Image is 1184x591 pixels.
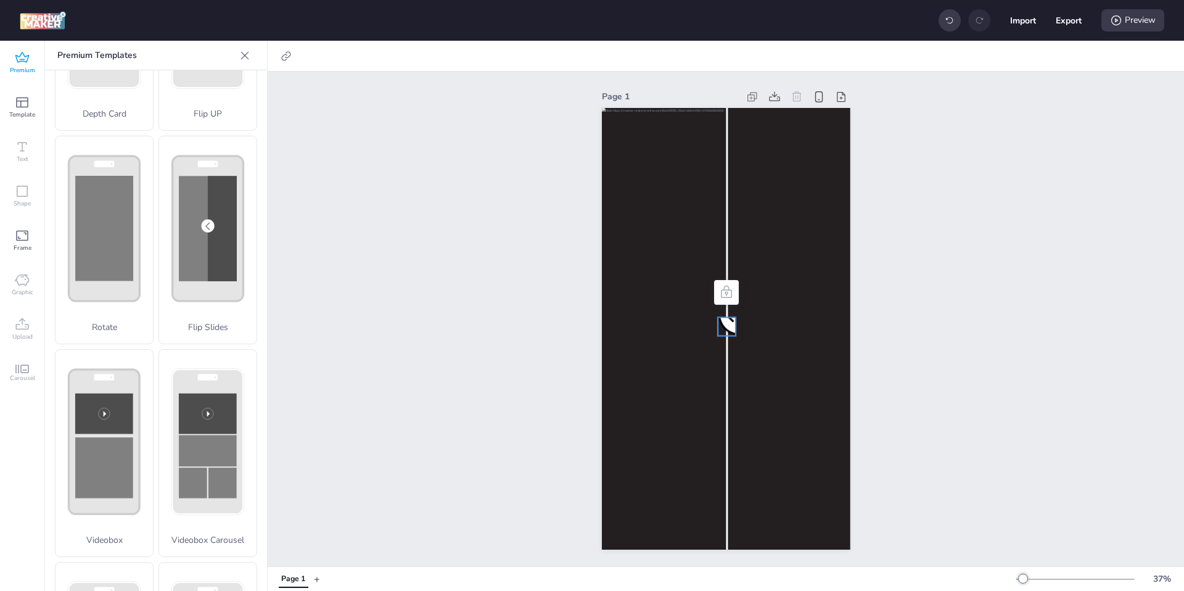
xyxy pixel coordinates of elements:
[273,568,314,590] div: Tabs
[17,154,28,164] span: Text
[10,373,35,383] span: Carousel
[1010,7,1036,33] button: Import
[55,321,153,334] p: Rotate
[57,41,235,70] p: Premium Templates
[159,107,257,120] p: Flip UP
[20,11,66,30] img: logo Creative Maker
[14,199,31,209] span: Shape
[602,90,739,103] div: Page 1
[14,243,31,253] span: Frame
[159,534,257,547] p: Videobox Carousel
[12,287,33,297] span: Graphic
[55,107,153,120] p: Depth Card
[281,574,305,585] div: Page 1
[159,321,257,334] p: Flip Slides
[1056,7,1082,33] button: Export
[9,110,35,120] span: Template
[12,332,33,342] span: Upload
[1101,9,1164,31] div: Preview
[55,534,153,547] p: Videobox
[1147,572,1177,585] div: 37 %
[314,568,320,590] button: +
[10,65,35,75] span: Premium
